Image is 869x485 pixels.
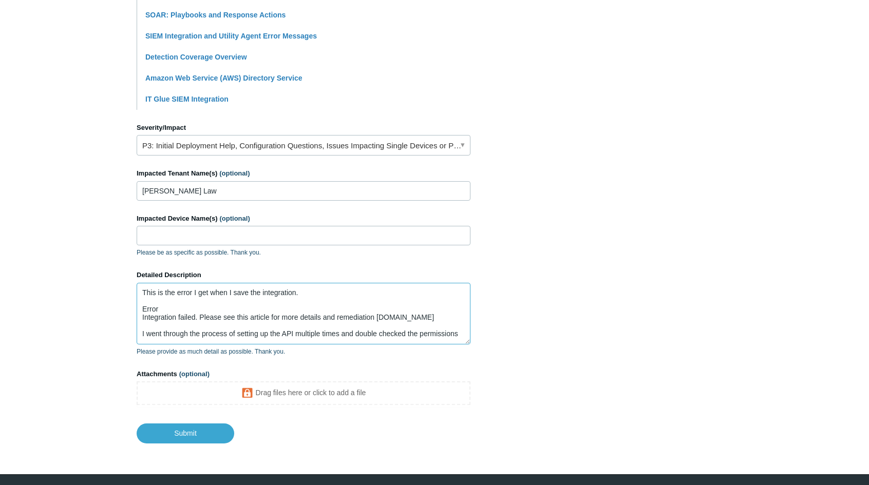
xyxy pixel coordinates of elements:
[137,123,470,133] label: Severity/Impact
[137,270,470,280] label: Detailed Description
[145,74,303,82] a: Amazon Web Service (AWS) Directory Service
[137,347,470,356] p: Please provide as much detail as possible. Thank you.
[220,215,250,222] span: (optional)
[137,248,470,257] p: Please be as specific as possible. Thank you.
[145,95,229,103] a: IT Glue SIEM Integration
[137,135,470,156] a: P3: Initial Deployment Help, Configuration Questions, Issues Impacting Single Devices or Past Out...
[219,169,250,177] span: (optional)
[137,214,470,224] label: Impacted Device Name(s)
[145,53,247,61] a: Detection Coverage Overview
[179,370,210,378] span: (optional)
[145,11,286,19] a: SOAR: Playbooks and Response Actions
[137,168,470,179] label: Impacted Tenant Name(s)
[137,369,470,379] label: Attachments
[137,423,234,443] input: Submit
[145,32,317,40] a: SIEM Integration and Utility Agent Error Messages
